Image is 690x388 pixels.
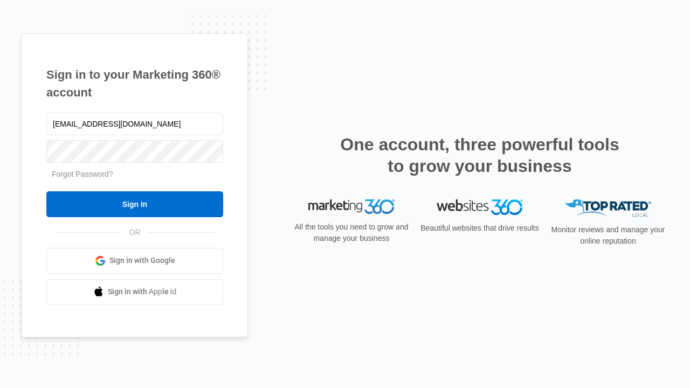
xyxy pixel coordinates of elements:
[52,170,113,178] a: Forgot Password?
[109,255,175,266] span: Sign in with Google
[46,66,223,101] h1: Sign in to your Marketing 360® account
[46,113,223,135] input: Email
[122,227,148,238] span: OR
[565,199,651,217] img: Top Rated Local
[437,199,523,215] img: Websites 360
[308,199,395,214] img: Marketing 360
[108,286,177,297] span: Sign in with Apple Id
[548,224,668,247] p: Monitor reviews and manage your online reputation
[46,191,223,217] input: Sign In
[419,223,540,234] p: Beautiful websites that drive results
[46,248,223,274] a: Sign in with Google
[46,279,223,305] a: Sign in with Apple Id
[337,134,623,177] h2: One account, three powerful tools to grow your business
[291,221,412,244] p: All the tools you need to grow and manage your business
